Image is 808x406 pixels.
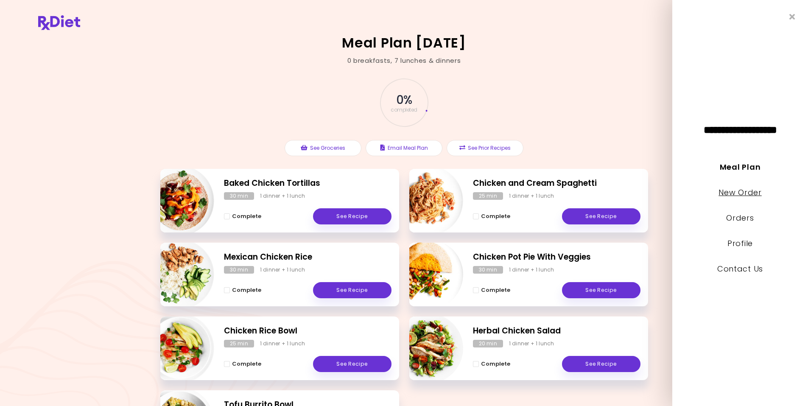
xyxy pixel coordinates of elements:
a: See Recipe - Chicken and Cream Spaghetti [562,208,640,224]
h2: Baked Chicken Tortillas [224,177,391,190]
img: Info - Herbal Chicken Salad [393,313,463,384]
img: Info - Chicken Pot Pie With Veggies [393,239,463,310]
a: See Recipe - Baked Chicken Tortillas [313,208,391,224]
a: New Order [719,187,761,198]
div: 30 min [224,192,254,200]
span: Complete [232,287,261,294]
div: 1 dinner + 1 lunch [260,266,305,274]
h2: Chicken and Cream Spaghetti [473,177,640,190]
i: Close [789,13,795,21]
a: See Recipe - Chicken Pot Pie With Veggies [562,282,640,298]
h2: Chicken Pot Pie With Veggies [473,251,640,263]
button: See Prior Recipes [447,140,523,156]
img: Info - Chicken and Cream Spaghetti [393,165,463,236]
div: 20 min [473,340,503,347]
h2: Herbal Chicken Salad [473,325,640,337]
div: 30 min [473,266,503,274]
a: See Recipe - Mexican Chicken Rice [313,282,391,298]
img: RxDiet [38,15,80,30]
img: Info - Chicken Rice Bowl [144,313,214,384]
div: 30 min [224,266,254,274]
div: 1 dinner + 1 lunch [260,340,305,347]
h2: Chicken Rice Bowl [224,325,391,337]
a: See Recipe - Herbal Chicken Salad [562,356,640,372]
div: 25 min [473,192,503,200]
span: completed [391,107,417,112]
button: Complete - Herbal Chicken Salad [473,359,510,369]
span: Complete [232,213,261,220]
button: Complete - Chicken Rice Bowl [224,359,261,369]
span: Complete [481,287,510,294]
span: 0 % [396,93,412,107]
img: Info - Baked Chicken Tortillas [144,165,214,236]
span: Complete [481,361,510,367]
a: Profile [727,238,753,249]
a: See Recipe - Chicken Rice Bowl [313,356,391,372]
button: Email Meal Plan [366,140,442,156]
button: See Groceries [285,140,361,156]
a: Orders [726,213,754,223]
span: Complete [481,213,510,220]
span: Complete [232,361,261,367]
img: Info - Mexican Chicken Rice [144,239,214,310]
a: Contact Us [717,263,763,274]
h2: Mexican Chicken Rice [224,251,391,263]
div: 1 dinner + 1 lunch [509,192,554,200]
div: 25 min [224,340,254,347]
h2: Meal Plan [DATE] [342,36,466,50]
div: 1 dinner + 1 lunch [509,266,554,274]
div: 0 breakfasts , 7 lunches & dinners [347,56,461,66]
div: 1 dinner + 1 lunch [509,340,554,347]
a: Meal Plan [720,162,760,172]
div: 1 dinner + 1 lunch [260,192,305,200]
button: Complete - Mexican Chicken Rice [224,285,261,295]
button: Complete - Chicken Pot Pie With Veggies [473,285,510,295]
button: Complete - Chicken and Cream Spaghetti [473,211,510,221]
button: Complete - Baked Chicken Tortillas [224,211,261,221]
